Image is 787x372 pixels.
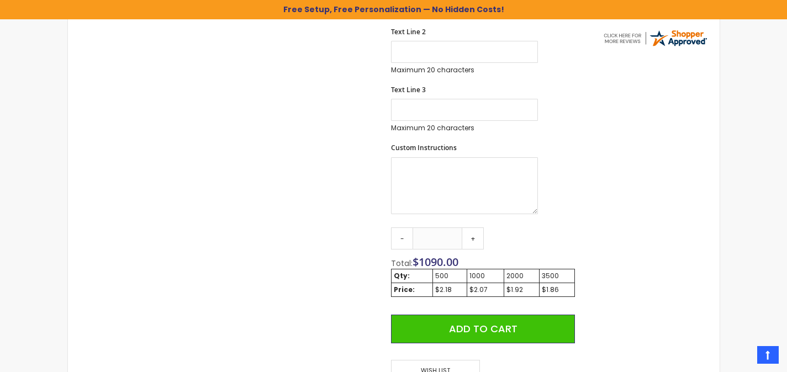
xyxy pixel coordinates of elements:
[391,227,413,249] a: -
[462,227,484,249] a: +
[542,272,572,280] div: 3500
[469,285,501,294] div: $2.07
[419,254,458,269] span: 1090.00
[394,271,410,280] strong: Qty:
[435,272,464,280] div: 500
[506,285,537,294] div: $1.92
[391,85,426,94] span: Text Line 3
[391,143,457,152] span: Custom Instructions
[391,124,538,132] p: Maximum 20 characters
[506,272,537,280] div: 2000
[435,285,464,294] div: $2.18
[413,254,458,269] span: $
[602,28,708,48] img: 4pens.com widget logo
[391,315,574,343] button: Add to Cart
[391,66,538,75] p: Maximum 20 characters
[449,322,517,336] span: Add to Cart
[394,285,415,294] strong: Price:
[757,346,779,364] a: Top
[469,272,501,280] div: 1000
[602,41,708,50] a: 4pens.com certificate URL
[542,285,572,294] div: $1.86
[391,27,426,36] span: Text Line 2
[391,258,413,269] span: Total:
